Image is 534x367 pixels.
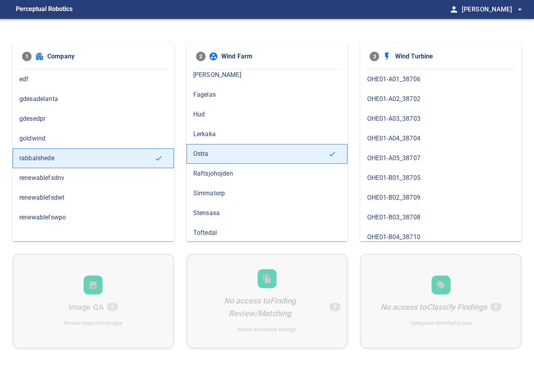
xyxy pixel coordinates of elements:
[13,109,174,129] div: gdesedpr
[367,134,515,143] span: OHE01-A04_38704
[360,89,521,109] div: OHE01-A02_38702
[196,52,205,61] span: 2
[193,208,341,218] span: Stensasa
[360,188,521,208] div: OHE01-B02_38709
[360,168,521,188] div: OHE01-B01_38705
[187,203,348,223] div: Stensasa
[19,154,155,163] span: rabbalshede
[367,75,515,84] span: OHE01-A01_38706
[13,129,174,148] div: goldwind
[13,89,174,109] div: gdesadelanta
[193,129,341,139] span: Lerkaka
[360,109,521,129] div: OHE01-A03_38703
[13,208,174,227] div: renewablefswpo
[47,52,164,61] span: Company
[370,52,379,61] span: 3
[449,5,459,14] span: person
[187,183,348,203] div: Simmatorp
[367,114,515,124] span: OHE01-A03_38703
[13,69,174,89] div: edf
[187,65,348,85] div: [PERSON_NAME]
[13,168,174,188] div: renewablefsdnv
[19,213,167,222] span: renewablefswpo
[193,169,341,178] span: Raftsjohojden
[360,69,521,89] div: OHE01-A01_38706
[187,124,348,144] div: Lerkaka
[367,94,515,104] span: OHE01-A02_38702
[187,144,348,164] div: Ostra
[360,148,521,168] div: OHE01-A05_38707
[19,114,167,124] span: gdesedpr
[367,173,515,183] span: OHE01-B01_38705
[367,154,515,163] span: OHE01-A05_38707
[13,148,174,168] div: rabbalshede
[187,164,348,183] div: Raftsjohojden
[462,4,525,15] span: [PERSON_NAME]
[360,208,521,227] div: OHE01-B03_38708
[193,189,341,198] span: Simmatorp
[360,129,521,148] div: OHE01-A04_38704
[16,3,73,16] figcaption: Perceptual Robotics
[19,193,167,202] span: renewablefsdwt
[19,94,167,104] span: gdesadelanta
[193,228,341,238] span: Toftedal
[193,149,329,159] span: Ostra
[367,193,515,202] span: OHE01-B02_38709
[360,227,521,247] div: OHE01-B04_38710
[19,75,167,84] span: edf
[515,5,525,14] span: arrow_drop_down
[459,2,525,17] button: [PERSON_NAME]
[19,134,167,143] span: goldwind
[367,232,515,242] span: OHE01-B04_38710
[19,173,167,183] span: renewablefsdnv
[193,70,341,80] span: [PERSON_NAME]
[367,213,515,222] span: OHE01-B03_38708
[221,52,338,61] span: Wind Farm
[193,90,341,99] span: Fagelas
[22,52,32,61] span: 1
[187,223,348,243] div: Toftedal
[13,188,174,208] div: renewablefsdwt
[193,110,341,119] span: Hud
[187,105,348,124] div: Hud
[395,52,512,61] span: Wind Turbine
[187,85,348,105] div: Fagelas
